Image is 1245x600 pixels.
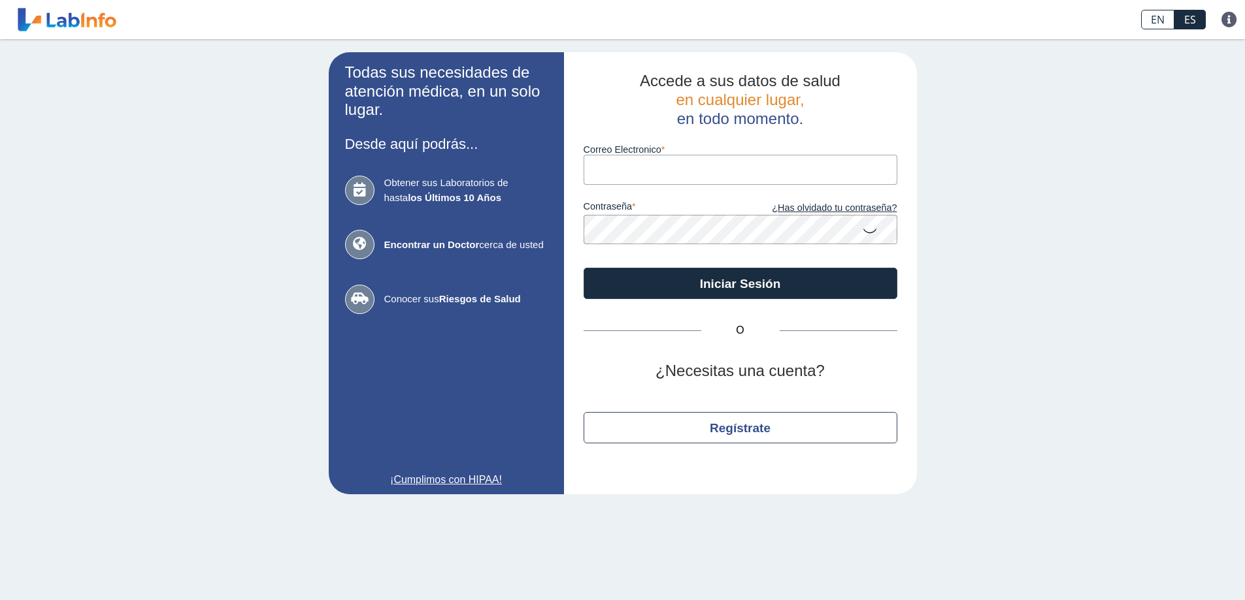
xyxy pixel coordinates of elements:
b: Riesgos de Salud [439,293,521,304]
a: EN [1141,10,1174,29]
a: ¿Has olvidado tu contraseña? [740,201,897,215]
a: ES [1174,10,1206,29]
label: contraseña [584,201,740,215]
span: en cualquier lugar, [676,91,804,108]
b: Encontrar un Doctor [384,239,480,250]
span: en todo momento. [677,110,803,127]
a: ¡Cumplimos con HIPAA! [345,472,548,488]
b: los Últimos 10 Años [408,192,501,203]
button: Regístrate [584,412,897,443]
label: Correo Electronico [584,144,897,155]
h3: Desde aquí podrás... [345,136,548,152]
button: Iniciar Sesión [584,268,897,299]
h2: Todas sus necesidades de atención médica, en un solo lugar. [345,63,548,119]
span: Conocer sus [384,292,548,307]
span: Obtener sus Laboratorios de hasta [384,176,548,205]
span: Accede a sus datos de salud [640,72,840,89]
span: cerca de usted [384,238,548,253]
h2: ¿Necesitas una cuenta? [584,362,897,381]
span: O [701,323,780,338]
